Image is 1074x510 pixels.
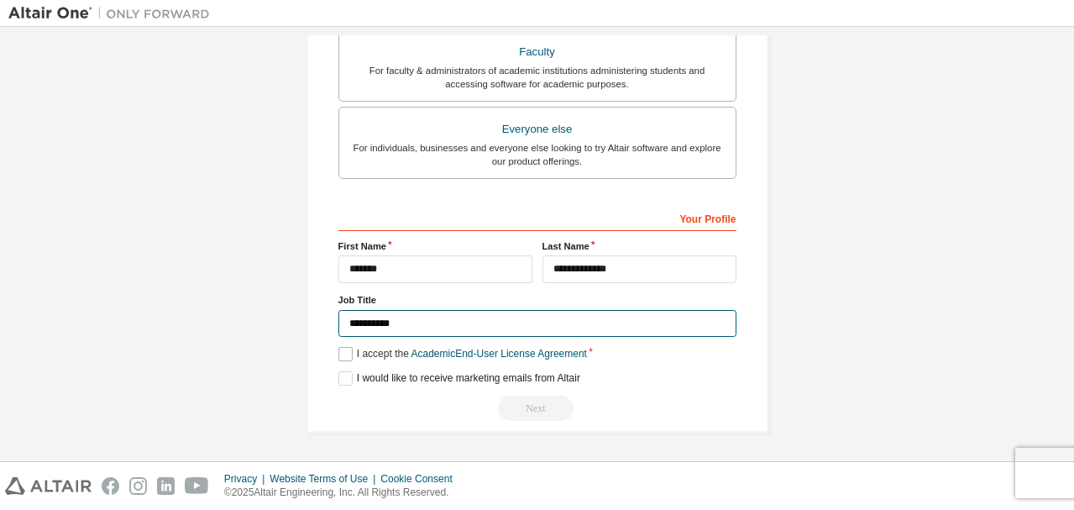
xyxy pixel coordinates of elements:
div: Privacy [224,472,270,486]
div: Faculty [349,40,726,64]
div: Everyone else [349,118,726,141]
label: Job Title [338,293,736,307]
label: I would like to receive marketing emails from Altair [338,371,580,386]
img: Altair One [8,5,218,22]
div: Your Profile [338,204,736,231]
img: altair_logo.svg [5,477,92,495]
label: Last Name [542,239,736,253]
img: youtube.svg [185,477,209,495]
div: Website Terms of Use [270,472,380,486]
div: For faculty & administrators of academic institutions administering students and accessing softwa... [349,64,726,91]
label: I accept the [338,347,587,361]
div: For individuals, businesses and everyone else looking to try Altair software and explore our prod... [349,141,726,168]
div: You need to provide your academic email [338,396,736,421]
label: First Name [338,239,532,253]
div: Cookie Consent [380,472,462,486]
img: linkedin.svg [157,477,175,495]
p: © 2025 Altair Engineering, Inc. All Rights Reserved. [224,486,463,500]
a: Academic End-User License Agreement [411,348,587,360]
img: facebook.svg [102,477,119,495]
img: instagram.svg [129,477,147,495]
